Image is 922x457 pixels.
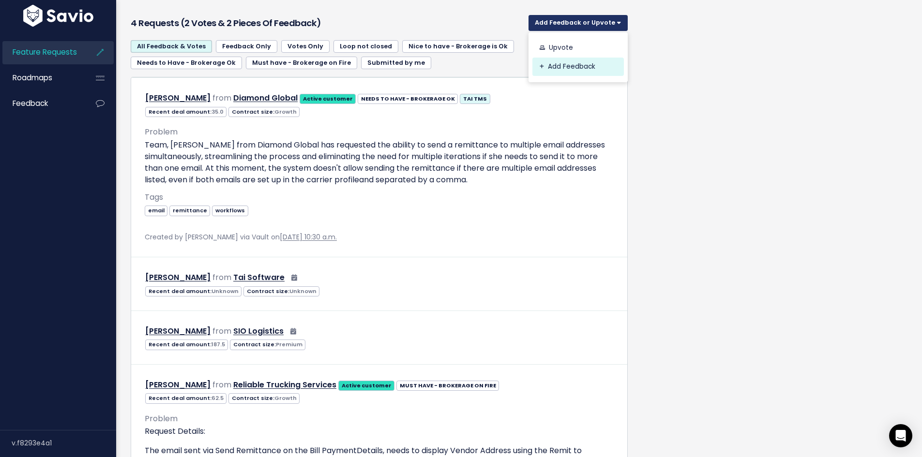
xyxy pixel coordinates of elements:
[2,92,80,115] a: Feedback
[145,92,211,103] a: [PERSON_NAME]
[212,287,239,295] span: Unknown
[216,40,277,53] a: Feedback Only
[243,286,319,296] span: Contract size:
[212,205,248,215] a: workflows
[342,382,392,389] strong: Active customer
[2,41,80,63] a: Feature Requests
[145,413,178,424] span: Problem
[13,47,77,57] span: Feature Requests
[276,340,302,348] span: Premium
[212,272,231,283] span: from
[212,108,224,116] span: 35.0
[145,139,614,186] p: Team, [PERSON_NAME] from Diamond Global has requested the ability to send a remittance to multipl...
[333,40,398,53] a: Loop not closed
[13,73,52,83] span: Roadmaps
[131,40,212,53] a: All Feedback & Votes
[532,39,624,58] a: Upvote
[402,40,514,53] a: Nice to have - Brokerage is Ok
[145,126,178,137] span: Problem
[145,192,163,203] span: Tags
[145,205,167,215] a: email
[281,40,330,53] a: Votes Only
[228,393,300,403] span: Contract size:
[145,426,614,437] p: Request Details:
[212,325,231,337] span: from
[463,95,487,103] strong: TAI TMS
[145,325,211,337] a: [PERSON_NAME]
[145,206,167,216] span: email
[169,205,210,215] a: remittance
[361,95,455,103] strong: NEEDS TO HAVE - BROKERAGE OK
[289,287,317,295] span: Unknown
[212,394,224,402] span: 62.5
[212,340,225,348] span: 187.5
[246,57,357,69] a: Must have - Brokerage on Fire
[13,98,48,108] span: Feedback
[145,339,228,350] span: Recent deal amount:
[212,92,231,103] span: from
[2,67,80,89] a: Roadmaps
[280,232,337,242] a: [DATE] 10:30 a.m.
[145,286,242,296] span: Recent deal amount:
[303,95,353,103] strong: Active customer
[233,379,336,390] a: Reliable Trucking Services
[233,272,285,283] a: Tai Software
[169,206,210,216] span: remittance
[145,379,211,390] a: [PERSON_NAME]
[21,5,96,27] img: logo-white.9d6f32f41409.svg
[131,57,242,69] a: Needs to Have - Brokerage Ok
[12,430,116,456] div: v.f8293e4a1
[131,16,525,30] h3: 4 Requests (2 Votes & 2 pieces of Feedback)
[145,107,227,117] span: Recent deal amount:
[400,382,496,389] strong: MUST HAVE - BROKERAGE ON FIRE
[233,92,298,103] a: Diamond Global
[230,339,305,350] span: Contract size:
[274,394,297,402] span: Growth
[361,57,431,69] a: Submitted by me
[889,424,912,447] div: Open Intercom Messenger
[145,393,227,403] span: Recent deal amount:
[212,206,248,216] span: workflows
[529,15,628,30] button: Add Feedback or Upvote
[212,379,231,390] span: from
[228,107,300,117] span: Contract size:
[145,272,211,283] a: [PERSON_NAME]
[145,232,337,242] span: Created by [PERSON_NAME] via Vault on
[274,108,297,116] span: Growth
[532,58,624,76] a: Add Feedback
[233,325,284,337] a: SIO Logistics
